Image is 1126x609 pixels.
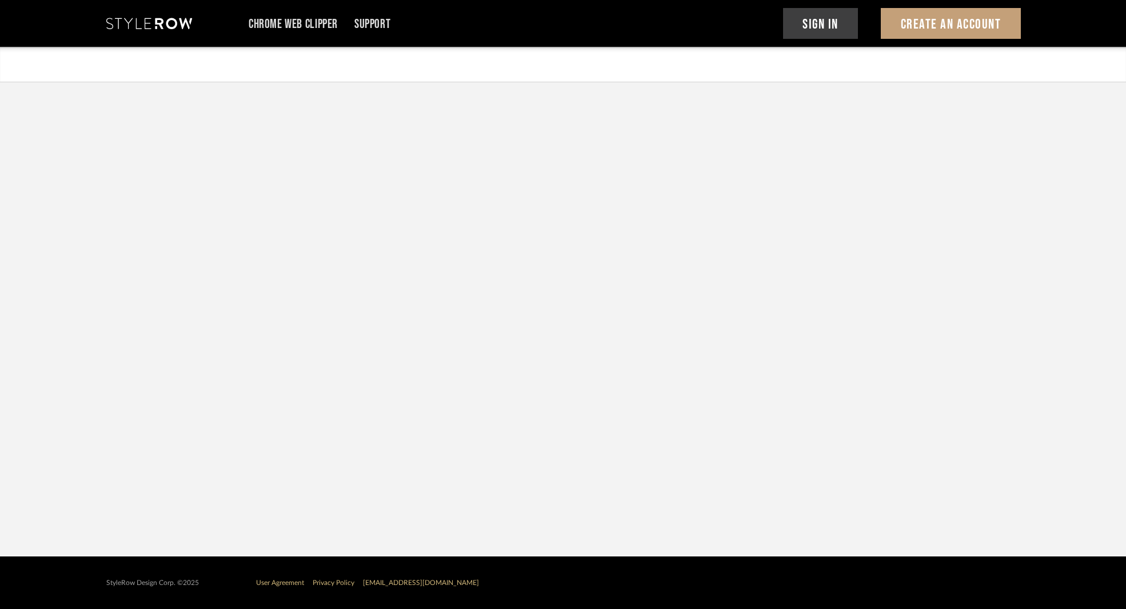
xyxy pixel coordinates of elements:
a: User Agreement [256,579,304,586]
a: Chrome Web Clipper [249,19,338,29]
div: StyleRow Design Corp. ©2025 [106,579,199,587]
a: Support [354,19,390,29]
a: Privacy Policy [313,579,354,586]
button: Sign In [783,8,859,39]
a: [EMAIL_ADDRESS][DOMAIN_NAME] [363,579,479,586]
button: Create An Account [881,8,1021,39]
